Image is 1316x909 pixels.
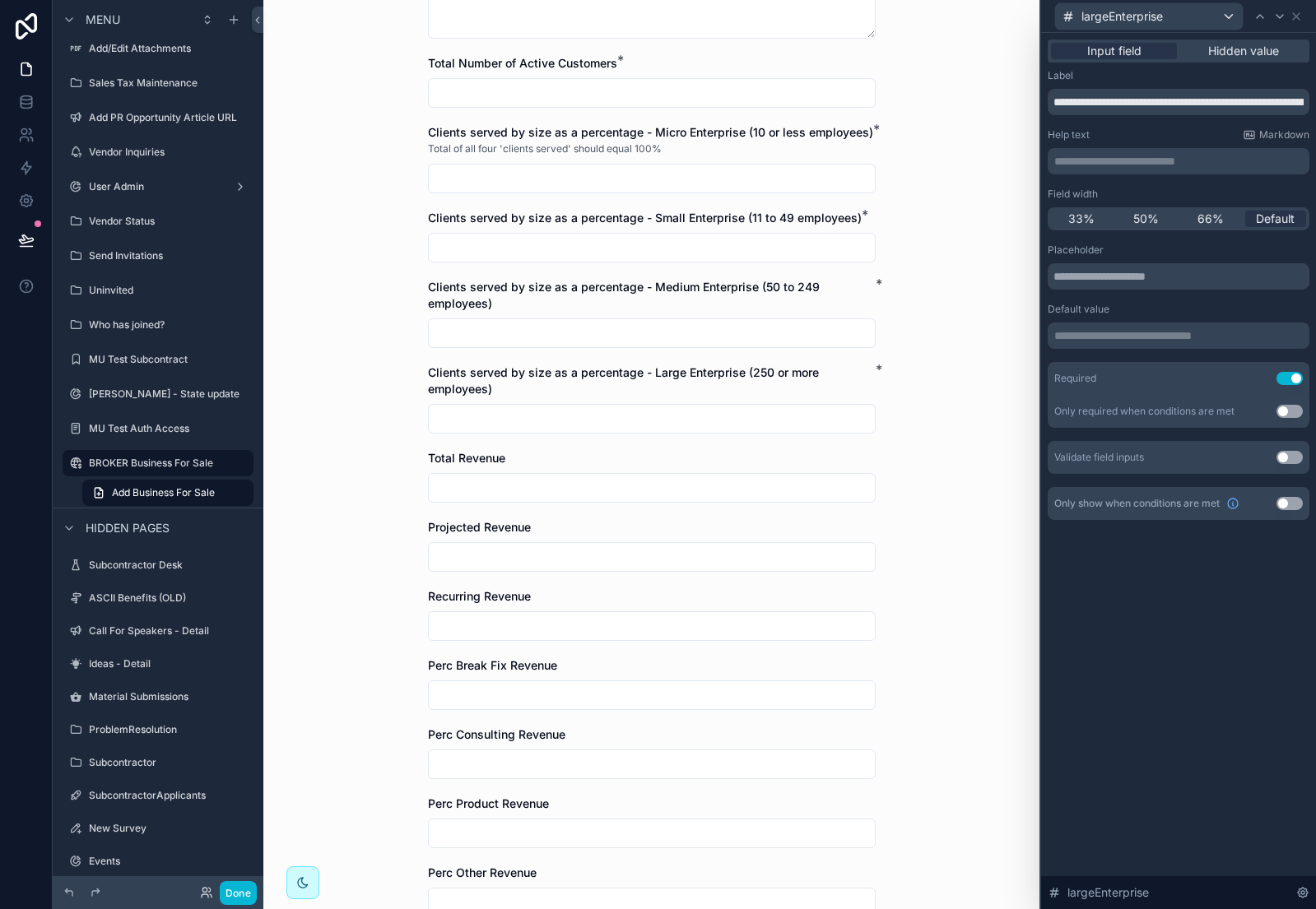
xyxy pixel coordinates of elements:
span: Menu [86,12,120,28]
a: MU Test Subcontract [63,346,253,373]
label: Default value [1048,303,1109,316]
span: Clients served by size as a percentage - Micro Enterprise (10 or less employees) [428,125,873,139]
a: ProblemResolution [63,717,253,743]
label: ASCII Benefits (OLD) [89,591,250,605]
a: Material Submissions [63,684,253,710]
a: Call For Speakers - Detail [63,618,253,644]
label: Who has joined? [89,318,250,332]
div: Only required when conditions are met [1054,405,1235,418]
span: Clients served by size as a percentage - Medium Enterprise (50 to 249 employees) [428,280,820,310]
span: Clients served by size as a percentage - Large Enterprise (250 or more employees) [428,365,819,396]
span: Markdown [1259,128,1309,141]
span: largeEnterprise [1067,884,1149,901]
span: Perc Product Revenue [428,796,549,810]
label: SubcontractorApplicants [89,789,250,802]
label: Add PR Opportunity Article URL [89,111,250,124]
a: ASCII Benefits (OLD) [63,585,253,611]
a: [PERSON_NAME] - State update [63,381,253,407]
a: Add Business For Sale [82,480,253,506]
label: Label [1048,69,1073,82]
label: Subcontractor Desk [89,559,250,572]
label: Help text [1048,128,1090,141]
a: Add/Edit Attachments [63,35,253,62]
label: Ideas - Detail [89,657,250,670]
span: Total of all four 'clients served' should equal 100% [428,142,662,155]
label: New Survey [89,822,250,835]
a: Add PR Opportunity Article URL [63,104,253,131]
label: Material Submissions [89,690,250,703]
a: Who has joined? [63,312,253,338]
label: Vendor Status [89,215,250,228]
span: Perc Consulting Revenue [428,727,565,741]
div: Required [1054,372,1096,385]
label: Vendor Inquiries [89,146,250,159]
a: MU Test Auth Access [63,415,253,442]
label: BROKER Business For Sale [89,457,244,470]
span: Projected Revenue [428,520,531,534]
button: Done [220,881,257,905]
a: Vendor Status [63,208,253,234]
span: Perc Break Fix Revenue [428,658,557,672]
label: Field width [1048,188,1098,201]
label: [PERSON_NAME] - State update [89,387,250,401]
span: Hidden pages [86,520,170,536]
label: Subcontractor [89,756,250,769]
span: Total Number of Active Customers [428,56,617,70]
a: User Admin [63,174,253,200]
a: Uninvited [63,277,253,304]
span: Perc Other Revenue [428,865,537,879]
label: Sales Tax Maintenance [89,77,250,90]
span: Input field [1087,43,1142,59]
a: Ideas - Detail [63,651,253,677]
label: User Admin [89,180,227,193]
label: Placeholder [1048,243,1104,257]
button: largeEnterprise [1054,2,1244,30]
div: Validate field inputs [1054,451,1144,464]
span: Recurring Revenue [428,589,531,603]
a: SubcontractorApplicants [63,782,253,809]
label: Call For Speakers - Detail [89,624,250,638]
label: Add/Edit Attachments [89,42,250,55]
label: MU Test Subcontract [89,353,250,366]
span: 50% [1133,211,1159,227]
a: Events [63,848,253,874]
a: Send Invitations [63,243,253,269]
span: 33% [1068,211,1095,227]
span: Hidden value [1208,43,1279,59]
a: Subcontractor Desk [63,552,253,578]
a: Markdown [1243,128,1309,141]
label: Events [89,855,250,868]
span: Default [1256,211,1295,227]
a: BROKER Business For Sale [63,450,253,476]
span: Only show when conditions are met [1054,497,1220,510]
a: Sales Tax Maintenance [63,70,253,96]
a: Vendor Inquiries [63,139,253,165]
a: Subcontractor [63,749,253,776]
span: Clients served by size as a percentage - Small Enterprise (11 to 49 employees) [428,211,862,225]
span: 66% [1197,211,1224,227]
span: Total Revenue [428,451,505,465]
label: ProblemResolution [89,723,250,736]
span: largeEnterprise [1081,8,1163,25]
a: New Survey [63,815,253,842]
div: scrollable content [1048,148,1309,174]
span: Add Business For Sale [112,486,215,499]
label: Uninvited [89,284,250,297]
label: MU Test Auth Access [89,422,250,435]
label: Send Invitations [89,249,250,262]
